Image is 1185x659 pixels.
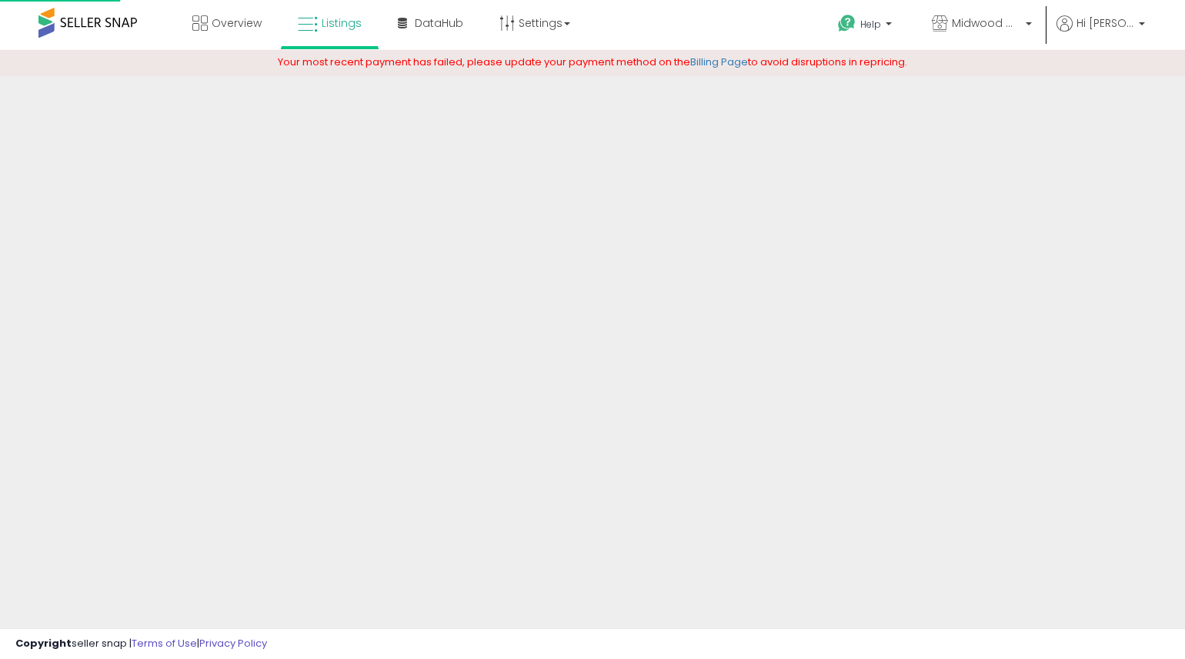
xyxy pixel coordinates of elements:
[837,14,856,33] i: Get Help
[15,637,267,651] div: seller snap | |
[415,15,463,31] span: DataHub
[212,15,262,31] span: Overview
[199,636,267,651] a: Privacy Policy
[15,636,72,651] strong: Copyright
[690,55,748,69] a: Billing Page
[1056,15,1145,50] a: Hi [PERSON_NAME]
[860,18,881,31] span: Help
[278,55,907,69] span: Your most recent payment has failed, please update your payment method on the to avoid disruption...
[132,636,197,651] a: Terms of Use
[1077,15,1134,31] span: Hi [PERSON_NAME]
[322,15,362,31] span: Listings
[826,2,907,50] a: Help
[952,15,1021,31] span: Midwood Market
